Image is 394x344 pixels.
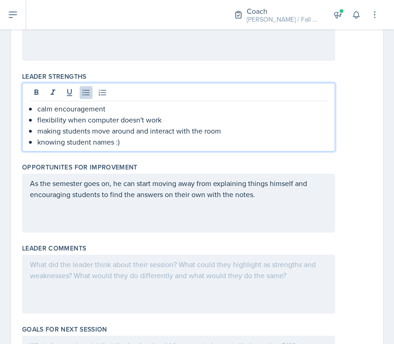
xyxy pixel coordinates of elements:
div: [PERSON_NAME] / Fall 2025 [247,15,320,24]
p: knowing student names :) [37,136,327,147]
p: flexibility when computer doesn't work [37,114,327,125]
p: making students move around and interact with the room [37,125,327,136]
div: Coach [247,6,320,17]
label: Leader Comments [22,244,86,253]
label: Opportunites for Improvement [22,163,138,172]
p: calm encouragement [37,103,327,114]
p: As the semester goes on, he can start moving away from explaining things himself and encouraging ... [30,178,327,200]
label: Goals for Next Session [22,325,107,334]
label: Leader Strengths [22,72,87,81]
